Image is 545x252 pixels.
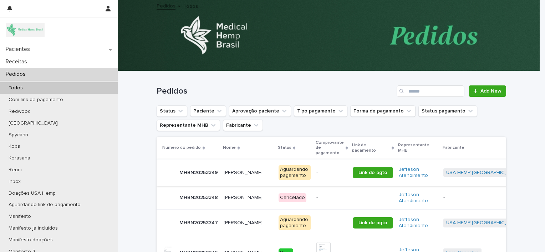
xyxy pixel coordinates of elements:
[399,167,438,179] a: Jeffeson Atendimento
[3,46,36,53] p: Pacientes
[3,97,69,103] p: Com link de pagamento
[3,237,58,243] p: Manifesto doações
[223,120,263,131] button: Fabricante
[3,109,36,115] p: Redwood
[157,86,394,96] h1: Pedidos
[398,141,438,154] p: Representante MHB
[316,220,347,226] p: -
[224,193,264,201] p: Raphael Esper Kallas
[190,105,226,117] button: Paciente
[157,120,220,131] button: Representante MHB
[157,105,187,117] button: Status
[3,143,26,149] p: Koba
[279,215,311,230] div: Aguardando pagamento
[224,168,264,176] p: Raphael Esper Kallas
[3,155,36,161] p: Korasana
[279,165,311,180] div: Aguardando pagamento
[446,220,521,226] a: USA HEMP [GEOGRAPHIC_DATA]
[353,167,393,178] a: Link de pgto
[418,105,477,117] button: Status pagamento
[294,105,347,117] button: Tipo pagamento
[6,23,45,37] img: 4SJayOo8RSQX0lnsmxob
[399,192,438,204] a: Jeffeson Atendimento
[224,219,264,226] p: Marcus Vinicius Borges Mascarenhas
[3,179,26,185] p: Inbox
[162,144,201,152] p: Número do pedido
[3,214,37,220] p: Manifesto
[229,105,291,117] button: Aprovação paciente
[3,132,34,138] p: Spycann
[397,85,464,97] input: Search
[183,2,198,10] p: Todos
[3,190,61,196] p: Doações USA Hemp
[278,144,291,152] p: Status
[480,89,501,94] span: Add New
[3,85,29,91] p: Todos
[446,170,521,176] a: USA HEMP [GEOGRAPHIC_DATA]
[179,219,219,226] p: MHBN20253347
[316,139,344,157] p: Comprovante de pagamento
[157,1,175,10] a: Pedidos
[179,168,219,176] p: MHBN20253349
[358,220,387,225] span: Link de pgto
[223,144,236,152] p: Nome
[443,144,464,152] p: Fabricante
[179,193,219,201] p: MHBN20253348
[399,217,438,229] a: Jeffeson Atendimento
[350,105,416,117] button: Forma de pagamento
[3,58,33,65] p: Receitas
[3,202,86,208] p: Aguardando link de pagamento
[352,141,390,154] p: Link de pagamento
[3,225,63,231] p: Manifesto ja incluidos
[469,85,506,97] a: Add New
[3,71,31,78] p: Pedidos
[279,193,306,202] div: Cancelado
[316,170,347,176] p: -
[3,167,27,173] p: Reuni
[3,120,63,126] p: [GEOGRAPHIC_DATA]
[316,195,347,201] p: -
[443,195,533,201] p: -
[353,217,393,229] a: Link de pgto
[358,170,387,175] span: Link de pgto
